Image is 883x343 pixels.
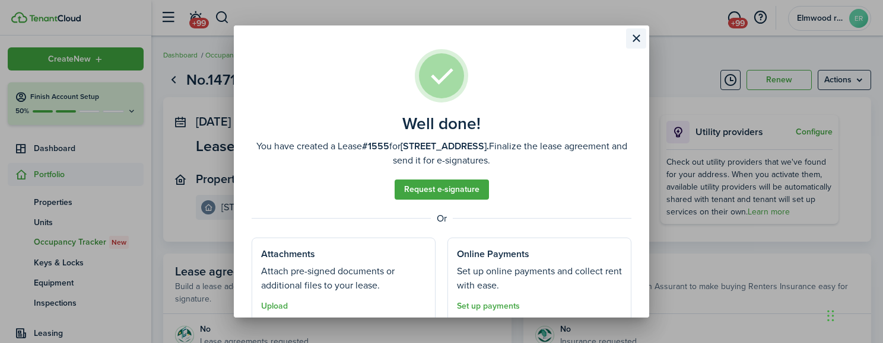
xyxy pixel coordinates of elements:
well-done-section-description: Attach pre-signed documents or additional files to your lease. [261,264,426,293]
button: Upload [261,302,288,311]
a: Request e-signature [395,179,489,200]
well-done-title: Well done! [402,114,481,133]
well-done-description: You have created a Lease for Finalize the lease agreement and send it for e-signatures. [252,139,631,168]
div: Drag [827,298,834,334]
well-done-separator: Or [252,211,631,226]
b: #1555 [362,139,389,153]
well-done-section-title: Online Payments [457,247,529,261]
a: Set up payments [457,302,520,311]
well-done-section-description: Set up online payments and collect rent with ease. [457,264,622,293]
button: Close modal [626,28,646,49]
iframe: Chat Widget [824,286,883,343]
b: [STREET_ADDRESS]. [401,139,489,153]
well-done-section-title: Attachments [261,247,315,261]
